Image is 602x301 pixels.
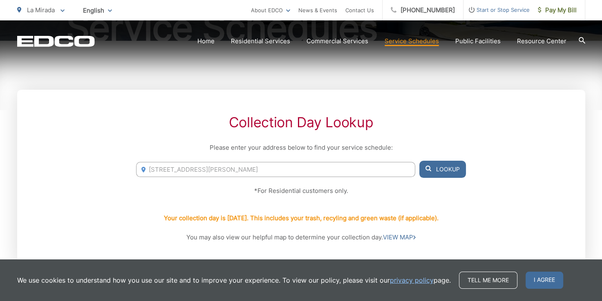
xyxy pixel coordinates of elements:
[383,232,416,242] a: VIEW MAP
[526,272,563,289] span: I agree
[136,232,465,242] p: You may also view our helpful map to determine your collection day.
[298,5,337,15] a: News & Events
[538,5,577,15] span: Pay My Bill
[136,114,465,131] h2: Collection Day Lookup
[455,36,501,46] a: Public Facilities
[27,6,55,14] span: La Mirada
[385,36,439,46] a: Service Schedules
[345,5,374,15] a: Contact Us
[136,186,465,196] p: *For Residential customers only.
[136,162,415,177] input: Enter Address
[517,36,566,46] a: Resource Center
[307,36,368,46] a: Commercial Services
[164,213,439,223] p: Your collection day is [DATE]. This includes your trash, recyling and green waste (if applicable).
[17,35,95,47] a: EDCD logo. Return to the homepage.
[459,272,517,289] a: Tell me more
[197,36,215,46] a: Home
[419,161,466,178] button: Lookup
[231,36,290,46] a: Residential Services
[251,5,290,15] a: About EDCO
[77,3,118,18] span: English
[136,143,465,153] p: Please enter your address below to find your service schedule:
[17,275,451,285] p: We use cookies to understand how you use our site and to improve your experience. To view our pol...
[390,275,434,285] a: privacy policy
